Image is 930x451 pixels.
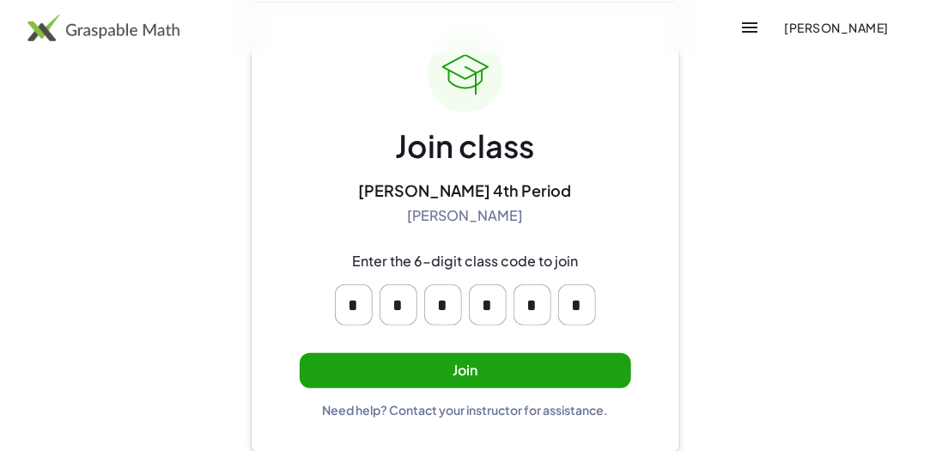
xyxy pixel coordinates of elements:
[514,284,551,326] input: Please enter OTP character 5
[407,207,523,225] div: [PERSON_NAME]
[335,284,373,326] input: Please enter OTP character 1
[770,12,903,43] button: [PERSON_NAME]
[396,126,535,167] div: Join class
[784,20,889,35] span: [PERSON_NAME]
[558,284,596,326] input: Please enter OTP character 6
[322,402,608,417] div: Need help? Contact your instructor for assistance.
[359,180,572,200] div: [PERSON_NAME] 4th Period
[300,353,631,388] button: Join
[380,284,417,326] input: Please enter OTP character 2
[352,253,578,271] div: Enter the 6-digit class code to join
[424,284,462,326] input: Please enter OTP character 3
[469,284,507,326] input: Please enter OTP character 4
